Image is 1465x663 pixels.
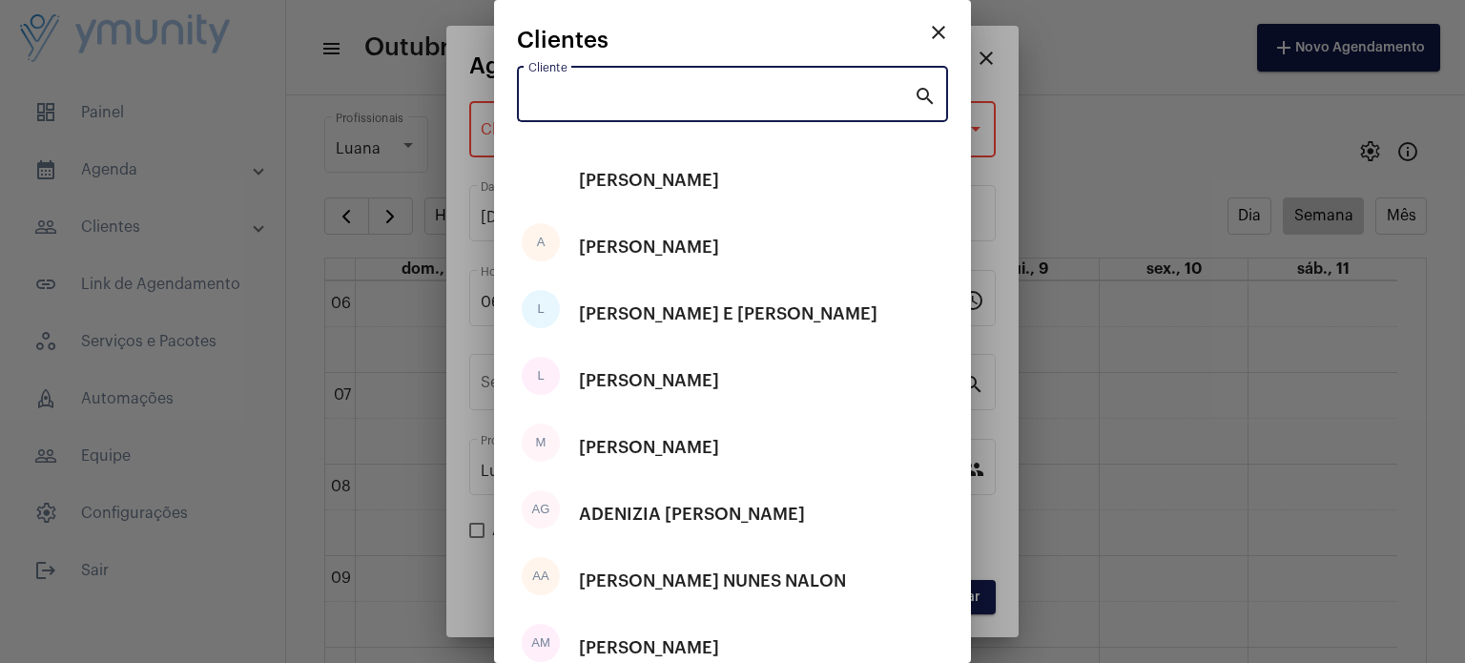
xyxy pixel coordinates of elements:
div: [PERSON_NAME] [579,218,719,276]
div: L [522,357,560,395]
mat-icon: close [927,21,950,44]
div: AA [522,557,560,595]
mat-icon: search [914,84,937,107]
div: A [522,223,560,261]
input: Pesquisar cliente [528,90,914,107]
div: L [522,290,560,328]
div: ADENIZIA [PERSON_NAME] [579,486,805,543]
div: M [522,424,560,462]
div: AG [522,490,560,528]
div: [PERSON_NAME] [579,152,719,209]
div: AM [522,624,560,662]
div: [PERSON_NAME] E [PERSON_NAME] [579,285,877,342]
span: Clientes [517,28,609,52]
div: [PERSON_NAME] [579,419,719,476]
div: [PERSON_NAME] NUNES NALON [579,552,846,610]
div: [PERSON_NAME] [579,352,719,409]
